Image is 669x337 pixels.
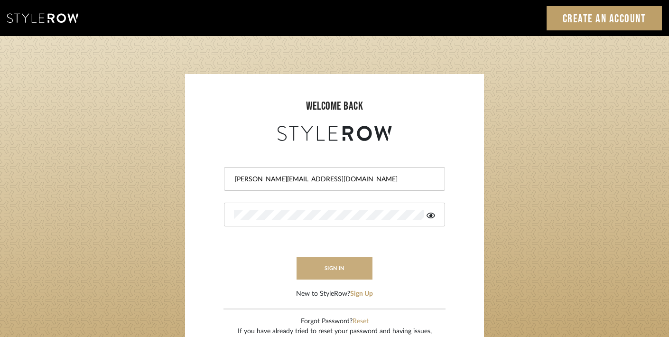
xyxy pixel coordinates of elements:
button: Reset [353,317,369,327]
input: Email Address [234,175,433,184]
div: welcome back [195,98,474,115]
a: Create an Account [547,6,662,30]
button: Sign Up [350,289,373,299]
div: Forgot Password? [238,317,432,327]
div: New to StyleRow? [296,289,373,299]
button: sign in [297,257,372,280]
